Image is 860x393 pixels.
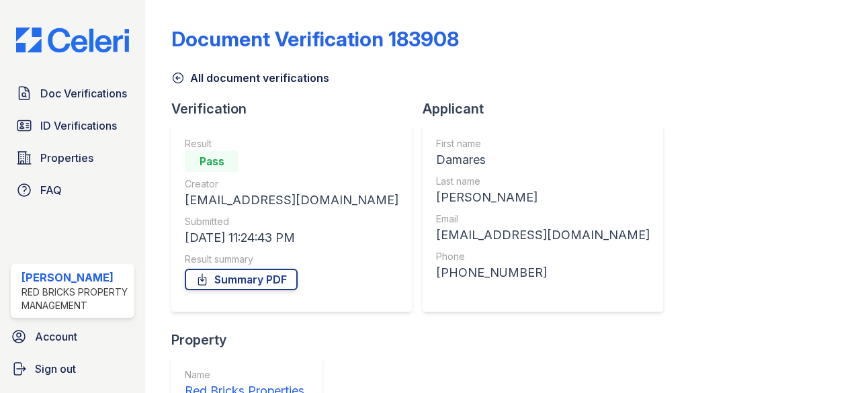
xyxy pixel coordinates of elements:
div: Creator [185,177,398,191]
div: First name [436,137,650,150]
a: All document verifications [171,70,329,86]
a: FAQ [11,177,134,204]
div: [DATE] 11:24:43 PM [185,228,398,247]
div: Result summary [185,253,398,266]
div: Phone [436,250,650,263]
a: Sign out [5,355,140,382]
div: Document Verification 183908 [171,27,459,51]
div: Red Bricks Property Management [21,286,129,312]
a: Properties [11,144,134,171]
a: Account [5,323,140,350]
div: Verification [171,99,423,118]
a: ID Verifications [11,112,134,139]
div: Applicant [423,99,674,118]
div: Pass [185,150,239,172]
div: [PERSON_NAME] [436,188,650,207]
span: Doc Verifications [40,85,127,101]
div: [EMAIL_ADDRESS][DOMAIN_NAME] [436,226,650,245]
div: [PERSON_NAME] [21,269,129,286]
div: [PHONE_NUMBER] [436,263,650,282]
div: Damares [436,150,650,169]
img: CE_Logo_Blue-a8612792a0a2168367f1c8372b55b34899dd931a85d93a1a3d3e32e68fde9ad4.png [5,28,140,53]
div: [EMAIL_ADDRESS][DOMAIN_NAME] [185,191,398,210]
div: Submitted [185,215,398,228]
div: Property [171,331,333,349]
a: Summary PDF [185,269,298,290]
span: ID Verifications [40,118,117,134]
div: Name [185,368,304,382]
span: Sign out [35,361,76,377]
span: FAQ [40,182,62,198]
div: Email [436,212,650,226]
span: Account [35,329,77,345]
span: Properties [40,150,93,166]
div: Result [185,137,398,150]
a: Doc Verifications [11,80,134,107]
div: Last name [436,175,650,188]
